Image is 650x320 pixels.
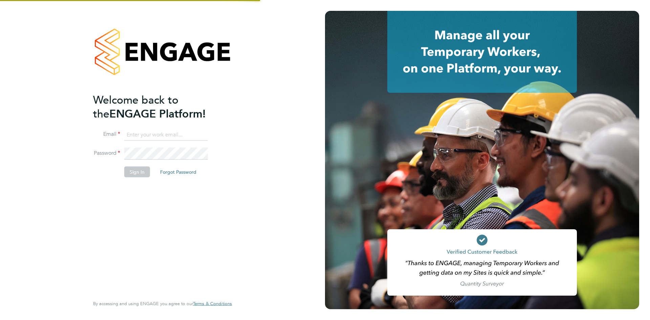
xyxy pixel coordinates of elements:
button: Forgot Password [155,167,202,177]
h2: ENGAGE Platform! [93,93,225,121]
span: Welcome back to the [93,93,178,120]
label: Email [93,131,120,138]
input: Enter your work email... [124,129,208,141]
label: Password [93,150,120,157]
a: Terms & Conditions [193,301,232,306]
span: By accessing and using ENGAGE you agree to our [93,301,232,306]
button: Sign In [124,167,150,177]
